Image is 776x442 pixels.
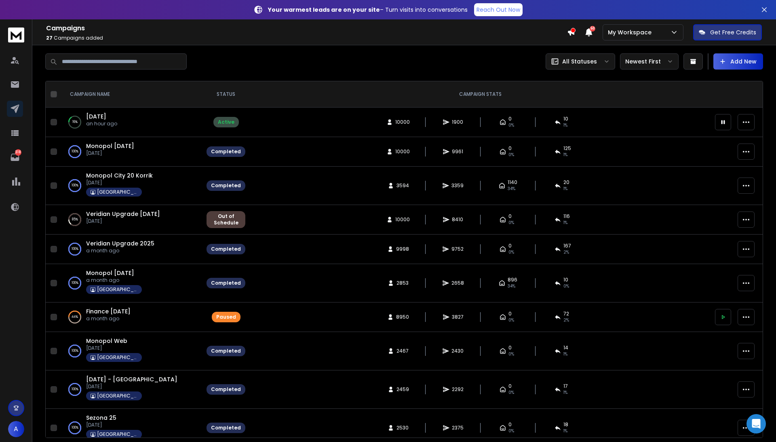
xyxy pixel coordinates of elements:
[395,148,410,155] span: 10000
[86,337,127,345] span: Monopol Web
[451,246,464,252] span: 9752
[563,213,570,220] span: 116
[508,345,512,351] span: 0
[508,383,512,389] span: 0
[86,112,106,121] span: [DATE]
[72,245,78,253] p: 100 %
[72,182,78,190] p: 100 %
[563,145,571,152] span: 125
[563,428,567,434] span: 1 %
[211,213,241,226] div: Out of Schedule
[60,167,202,205] td: 100%Monopol City 20 Korrik[DATE][GEOGRAPHIC_DATA]
[746,414,766,434] div: Open Intercom Messenger
[250,81,710,108] th: CAMPAIGN STATS
[72,313,78,321] p: 44 %
[508,351,514,357] span: 0%
[86,121,117,127] p: an hour ago
[563,186,567,192] span: 1 %
[8,421,24,437] button: A
[452,425,464,431] span: 2375
[60,264,202,302] td: 100%Monopol [DATE]a month ago[GEOGRAPHIC_DATA]
[86,142,134,150] span: Monopol [DATE]
[86,414,116,422] span: Sezona 25
[72,118,78,126] p: 16 %
[86,375,177,383] a: [DATE] - [GEOGRAPHIC_DATA]
[396,280,409,286] span: 2853
[477,6,520,14] p: Reach Out Now
[713,53,763,70] button: Add New
[72,216,78,224] p: 85 %
[60,81,202,108] th: CAMPAIGN NAME
[508,389,514,396] span: 0%
[590,26,595,32] span: 50
[562,57,597,66] p: All Statuses
[563,389,567,396] span: 1 %
[508,243,512,249] span: 0
[72,385,78,393] p: 100 %
[451,348,464,354] span: 2430
[563,345,568,351] span: 14
[72,148,78,156] p: 100 %
[508,116,512,122] span: 0
[211,246,241,252] div: Completed
[86,277,142,283] p: a month ago
[86,422,142,428] p: [DATE]
[563,116,568,122] span: 10
[60,302,202,332] td: 44%Finance [DATE]a month ago
[86,269,134,277] a: Monopol [DATE]
[211,425,241,431] div: Completed
[60,205,202,235] td: 85%Veridian Upgrade [DATE][DATE]
[563,311,569,317] span: 72
[216,314,236,320] div: Paused
[211,182,241,189] div: Completed
[508,186,515,192] span: 34 %
[97,431,137,438] p: [GEOGRAPHIC_DATA]
[211,280,241,286] div: Completed
[451,280,464,286] span: 2658
[8,27,24,42] img: logo
[86,345,142,351] p: [DATE]
[563,277,568,283] span: 10
[97,393,137,399] p: [GEOGRAPHIC_DATA]
[395,216,410,223] span: 10000
[86,239,154,247] a: Veridian Upgrade 2025
[202,81,250,108] th: STATUS
[508,122,514,129] span: 0%
[396,246,409,252] span: 9998
[508,421,512,428] span: 0
[46,34,53,41] span: 27
[86,180,153,186] p: [DATE]
[15,149,21,156] p: 318
[86,307,131,315] a: Finance [DATE]
[46,23,567,33] h1: Campaigns
[563,283,569,290] span: 0 %
[563,383,568,389] span: 17
[211,348,241,354] div: Completed
[508,145,512,152] span: 0
[452,148,463,155] span: 9961
[395,119,410,125] span: 10000
[508,249,514,256] span: 0%
[508,179,517,186] span: 1140
[211,386,241,393] div: Completed
[396,314,409,320] span: 8950
[86,247,154,254] p: a month ago
[508,311,512,317] span: 0
[60,108,202,137] td: 16%[DATE]an hour ago
[86,210,160,218] a: Veridian Upgrade [DATE]
[396,182,409,189] span: 3594
[451,182,464,189] span: 3359
[7,149,23,165] a: 318
[86,315,131,322] p: a month ago
[46,35,567,41] p: Campaigns added
[563,152,567,158] span: 1 %
[693,24,762,40] button: Get Free Credits
[60,235,202,264] td: 100%Veridian Upgrade 2025a month ago
[72,279,78,287] p: 100 %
